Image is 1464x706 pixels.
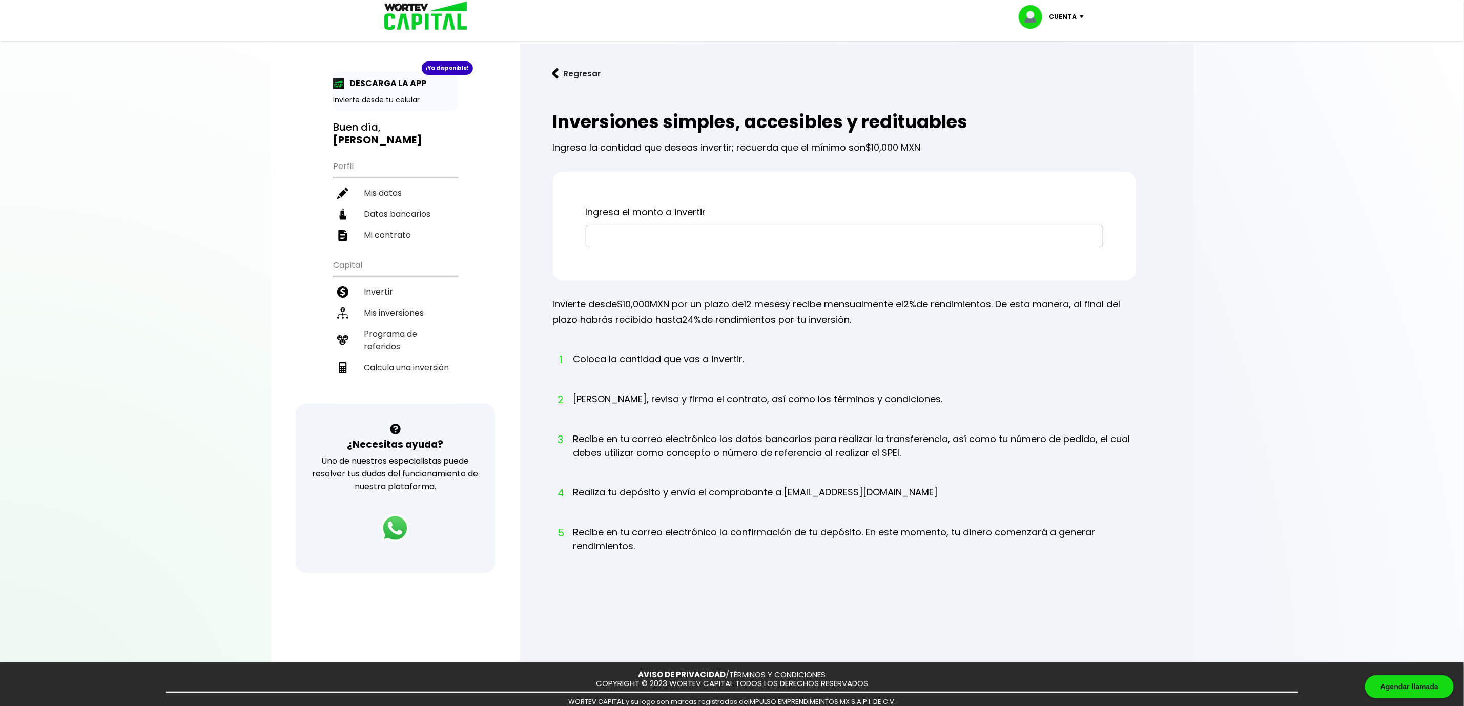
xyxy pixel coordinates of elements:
button: Regresar [537,60,616,87]
img: calculadora-icon.17d418c4.svg [337,362,348,373]
img: contrato-icon.f2db500c.svg [337,230,348,241]
img: icon-down [1077,15,1091,18]
span: 2 [558,392,563,407]
b: [PERSON_NAME] [333,133,422,147]
h3: ¿Necesitas ayuda? [347,437,443,452]
span: 5 [558,525,563,541]
div: ¡Ya disponible! [422,61,473,75]
p: DESCARGA LA APP [344,77,426,90]
p: Uno de nuestros especialistas puede resolver tus dudas del funcionamiento de nuestra plataforma. [309,454,482,493]
ul: Perfil [333,155,458,245]
img: recomiendanos-icon.9b8e9327.svg [337,335,348,346]
p: Cuenta [1049,9,1077,25]
a: Programa de referidos [333,323,458,357]
img: datos-icon.10cf9172.svg [337,209,348,220]
span: 1 [558,352,563,367]
a: Mis datos [333,182,458,203]
p: Invierte desde MXN por un plazo de y recibe mensualmente el de rendimientos. De esta manera, al f... [553,297,1136,327]
span: $10,000 MXN [866,141,921,154]
img: logos_whatsapp-icon.242b2217.svg [381,514,409,543]
span: 3 [558,432,563,447]
a: Invertir [333,281,458,302]
li: Realiza tu depósito y envía el comprobante a [EMAIL_ADDRESS][DOMAIN_NAME] [573,485,938,518]
a: flecha izquierdaRegresar [537,60,1177,87]
div: Agendar llamada [1365,675,1454,698]
img: editar-icon.952d3147.svg [337,188,348,199]
p: COPYRIGHT © 2023 WORTEV CAPITAL TODOS LOS DERECHOS RESERVADOS [596,679,868,688]
img: profile-image [1019,5,1049,29]
ul: Capital [333,254,458,404]
p: Ingresa la cantidad que deseas invertir; recuerda que el mínimo son [553,132,1136,155]
span: 2% [904,298,917,310]
li: [PERSON_NAME], revisa y firma el contrato, así como los términos y condiciones. [573,392,943,425]
h3: Buen día, [333,121,458,147]
p: / [638,671,826,679]
img: app-icon [333,78,344,89]
span: 24% [683,313,702,326]
span: $10,000 [617,298,650,310]
img: inversiones-icon.6695dc30.svg [337,307,348,319]
li: Recibe en tu correo electrónico los datos bancarios para realizar la transferencia, así como tu n... [573,432,1136,479]
p: Ingresa el monto a invertir [586,204,1103,220]
a: Mi contrato [333,224,458,245]
img: flecha izquierda [552,68,559,79]
span: 12 meses [744,298,786,310]
li: Recibe en tu correo electrónico la confirmación de tu depósito. En este momento, tu dinero comenz... [573,525,1136,572]
li: Coloca la cantidad que vas a invertir. [573,352,745,385]
a: Mis inversiones [333,302,458,323]
a: TÉRMINOS Y CONDICIONES [730,669,826,680]
a: Datos bancarios [333,203,458,224]
a: Calcula una inversión [333,357,458,378]
p: Invierte desde tu celular [333,95,458,106]
img: invertir-icon.b3b967d7.svg [337,286,348,298]
a: AVISO DE PRIVACIDAD [638,669,726,680]
span: 4 [558,485,563,501]
h2: Inversiones simples, accesibles y redituables [553,112,1136,132]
